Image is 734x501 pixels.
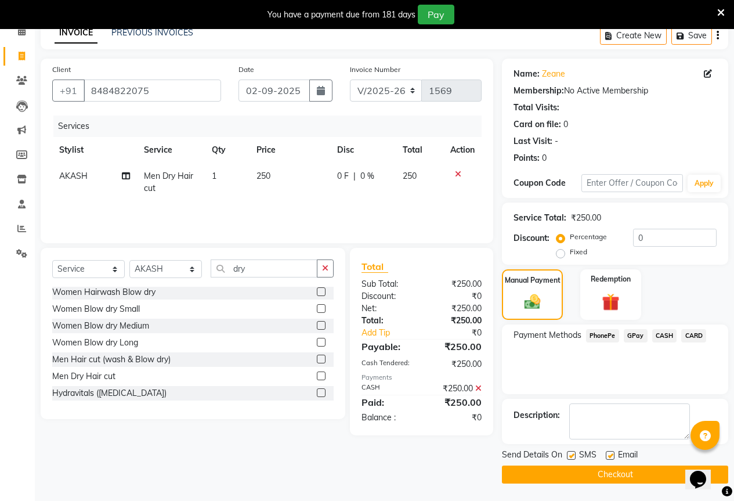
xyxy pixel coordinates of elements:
button: Save [671,27,712,45]
div: Payable: [353,340,422,354]
span: AKASH [59,171,88,181]
span: Payment Methods [514,329,581,341]
span: 1 [212,171,216,181]
div: ₹250.00 [421,358,490,370]
div: Total: [353,315,422,327]
div: ₹0 [421,412,490,424]
div: Card on file: [514,118,561,131]
div: Service Total: [514,212,566,224]
th: Stylist [52,137,137,163]
div: Discount: [353,290,422,302]
label: Fixed [570,247,587,257]
img: _cash.svg [519,293,546,311]
div: Services [53,116,490,137]
div: ₹0 [421,290,490,302]
label: Client [52,64,71,75]
img: _gift.svg [596,291,625,313]
a: PREVIOUS INVOICES [111,27,193,38]
div: ₹250.00 [421,302,490,315]
label: Invoice Number [350,64,400,75]
div: ₹250.00 [571,212,601,224]
input: Search or Scan [211,259,317,277]
div: Women Blow dry Medium [52,320,149,332]
button: Pay [418,5,454,24]
a: Zeane [542,68,565,80]
div: ₹250.00 [421,395,490,409]
span: Total [361,261,388,273]
div: ₹0 [433,327,490,339]
label: Percentage [570,232,607,242]
div: ₹250.00 [421,278,490,290]
span: CASH [652,329,677,343]
div: Description: [514,409,560,421]
div: Men Dry Hair cut [52,370,115,383]
div: Cash Tendered: [353,358,422,370]
span: | [353,170,356,182]
div: Total Visits: [514,102,559,114]
a: Add Tip [353,327,433,339]
div: Men Hair cut (wash & Blow dry) [52,354,171,366]
div: Paid: [353,395,422,409]
span: Email [618,449,638,463]
span: 0 % [360,170,374,182]
div: Balance : [353,412,422,424]
input: Search by Name/Mobile/Email/Code [84,80,221,102]
div: Women Blow dry Small [52,303,140,315]
iframe: chat widget [685,455,722,489]
th: Service [137,137,205,163]
span: 250 [403,171,417,181]
div: Name: [514,68,540,80]
div: Women Hairwash Blow dry [52,286,156,298]
div: Payments [361,373,482,383]
button: +91 [52,80,85,102]
div: Last Visit: [514,135,552,147]
span: 250 [256,171,270,181]
button: Apply [688,175,721,192]
th: Total [396,137,443,163]
a: INVOICE [55,23,97,44]
span: SMS [579,449,596,463]
th: Disc [330,137,396,163]
div: No Active Membership [514,85,717,97]
div: Membership: [514,85,564,97]
div: ₹250.00 [421,340,490,354]
span: CARD [681,329,706,343]
div: Net: [353,302,422,315]
th: Qty [205,137,250,163]
div: ₹250.00 [421,383,490,395]
div: Points: [514,152,540,164]
label: Date [238,64,254,75]
div: Sub Total: [353,278,422,290]
div: You have a payment due from 181 days [267,9,415,21]
button: Create New [600,27,667,45]
span: Men Dry Hair cut [144,171,193,193]
input: Enter Offer / Coupon Code [581,174,683,192]
span: Send Details On [502,449,562,463]
button: Checkout [502,466,728,484]
div: Coupon Code [514,177,581,189]
div: ₹250.00 [421,315,490,327]
th: Price [250,137,330,163]
div: CASH [353,383,422,395]
div: 0 [542,152,547,164]
div: Discount: [514,232,549,244]
span: PhonePe [586,329,619,343]
label: Redemption [591,274,631,284]
div: Women Blow dry Long [52,337,138,349]
th: Action [443,137,482,163]
div: - [555,135,558,147]
div: 0 [563,118,568,131]
span: GPay [624,329,648,343]
div: Hydravitals ([MEDICAL_DATA]) [52,387,167,399]
span: 0 F [337,170,349,182]
label: Manual Payment [505,275,561,286]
